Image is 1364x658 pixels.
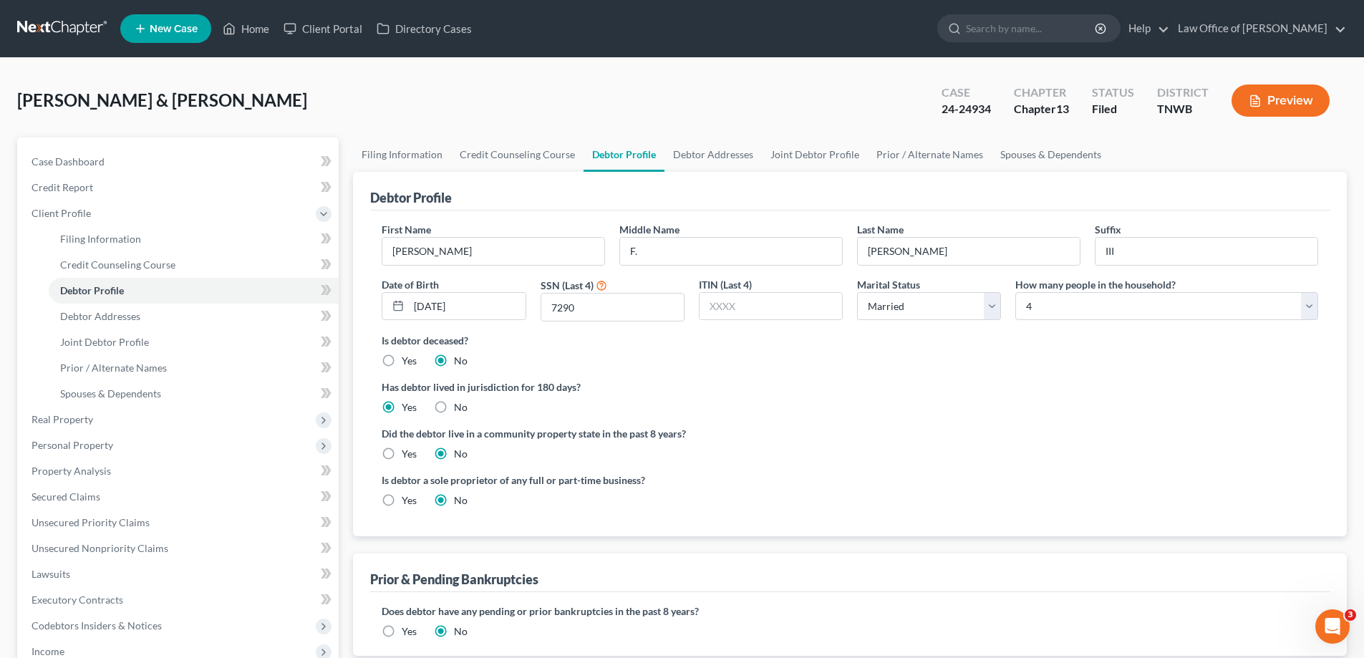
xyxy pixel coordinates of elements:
[1056,102,1069,115] span: 13
[20,561,339,587] a: Lawsuits
[49,329,339,355] a: Joint Debtor Profile
[353,137,451,172] a: Filing Information
[32,516,150,528] span: Unsecured Priority Claims
[370,571,538,588] div: Prior & Pending Bankruptcies
[60,310,140,322] span: Debtor Addresses
[382,222,431,237] label: First Name
[619,222,679,237] label: Middle Name
[32,439,113,451] span: Personal Property
[49,226,339,252] a: Filing Information
[1015,277,1176,292] label: How many people in the household?
[382,426,1318,441] label: Did the debtor live in a community property state in the past 8 years?
[1095,222,1121,237] label: Suffix
[762,137,868,172] a: Joint Debtor Profile
[60,258,175,271] span: Credit Counseling Course
[60,362,167,374] span: Prior / Alternate Names
[150,24,198,34] span: New Case
[1121,16,1169,42] a: Help
[20,536,339,561] a: Unsecured Nonpriority Claims
[1092,101,1134,117] div: Filed
[1095,238,1317,265] input: --
[541,294,684,321] input: XXXX
[992,137,1110,172] a: Spouses & Dependents
[49,304,339,329] a: Debtor Addresses
[1171,16,1346,42] a: Law Office of [PERSON_NAME]
[32,645,64,657] span: Income
[942,101,991,117] div: 24-24934
[382,238,604,265] input: --
[454,447,468,461] label: No
[620,238,842,265] input: M.I
[1345,609,1356,621] span: 3
[1014,101,1069,117] div: Chapter
[402,400,417,415] label: Yes
[1315,609,1350,644] iframe: Intercom live chat
[664,137,762,172] a: Debtor Addresses
[382,379,1318,395] label: Has debtor lived in jurisdiction for 180 days?
[1232,84,1330,117] button: Preview
[276,16,369,42] a: Client Portal
[454,624,468,639] label: No
[541,278,594,293] label: SSN (Last 4)
[49,355,339,381] a: Prior / Alternate Names
[20,484,339,510] a: Secured Claims
[32,155,105,168] span: Case Dashboard
[858,238,1080,265] input: --
[1157,101,1209,117] div: TNWB
[32,207,91,219] span: Client Profile
[1014,84,1069,101] div: Chapter
[699,277,752,292] label: ITIN (Last 4)
[868,137,992,172] a: Prior / Alternate Names
[409,293,525,320] input: MM/DD/YYYY
[1092,84,1134,101] div: Status
[382,604,1318,619] label: Does debtor have any pending or prior bankruptcies in the past 8 years?
[966,15,1097,42] input: Search by name...
[20,175,339,200] a: Credit Report
[382,473,843,488] label: Is debtor a sole proprietor of any full or part-time business?
[1157,84,1209,101] div: District
[17,89,307,110] span: [PERSON_NAME] & [PERSON_NAME]
[32,568,70,580] span: Lawsuits
[216,16,276,42] a: Home
[454,354,468,368] label: No
[700,293,842,320] input: XXXX
[402,624,417,639] label: Yes
[584,137,664,172] a: Debtor Profile
[454,400,468,415] label: No
[20,458,339,484] a: Property Analysis
[60,387,161,400] span: Spouses & Dependents
[369,16,479,42] a: Directory Cases
[454,493,468,508] label: No
[32,490,100,503] span: Secured Claims
[402,447,417,461] label: Yes
[370,189,452,206] div: Debtor Profile
[60,233,141,245] span: Filing Information
[49,381,339,407] a: Spouses & Dependents
[451,137,584,172] a: Credit Counseling Course
[382,333,1318,348] label: Is debtor deceased?
[402,354,417,368] label: Yes
[32,542,168,554] span: Unsecured Nonpriority Claims
[20,510,339,536] a: Unsecured Priority Claims
[382,277,439,292] label: Date of Birth
[857,277,920,292] label: Marital Status
[60,284,124,296] span: Debtor Profile
[942,84,991,101] div: Case
[60,336,149,348] span: Joint Debtor Profile
[49,278,339,304] a: Debtor Profile
[32,181,93,193] span: Credit Report
[49,252,339,278] a: Credit Counseling Course
[857,222,904,237] label: Last Name
[32,413,93,425] span: Real Property
[20,587,339,613] a: Executory Contracts
[32,465,111,477] span: Property Analysis
[32,594,123,606] span: Executory Contracts
[402,493,417,508] label: Yes
[32,619,162,632] span: Codebtors Insiders & Notices
[20,149,339,175] a: Case Dashboard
